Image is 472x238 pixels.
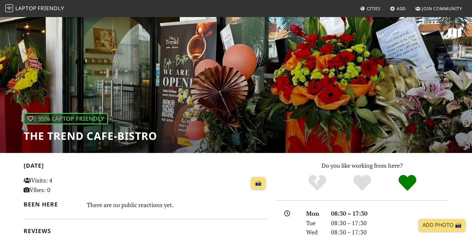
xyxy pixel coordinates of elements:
a: Cities [358,3,383,14]
img: LaptopFriendly [5,4,13,12]
span: Cities [367,6,381,11]
span: Laptop [15,5,37,12]
p: Visits: 4 Vibes: 0 [24,176,100,195]
p: Do you like working from here? [276,161,448,170]
a: LaptopFriendly LaptopFriendly [5,3,64,14]
h1: The Trend cafe-bistro [24,130,157,142]
span: Join Community [422,6,462,11]
div: 08:30 – 17:30 [327,227,452,237]
div: 08:30 – 17:30 [327,209,452,218]
div: Tue [302,218,327,228]
a: Add Photo 📸 [419,219,465,231]
span: Add [397,6,406,11]
div: 08:30 – 17:30 [327,218,452,228]
div: No [295,174,340,192]
div: | 95% Laptop Friendly [24,113,108,124]
h2: Been here [24,201,79,208]
div: Yes [340,174,385,192]
div: Definitely! [385,174,430,192]
h2: [DATE] [24,162,268,172]
a: Add [387,3,409,14]
div: Mon [302,209,327,218]
a: 📸 [251,177,265,189]
span: Friendly [38,5,64,12]
div: There are no public reactions yet. [87,200,268,210]
h2: Reviews [24,227,268,234]
div: Wed [302,227,327,237]
a: Join Community [413,3,465,14]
